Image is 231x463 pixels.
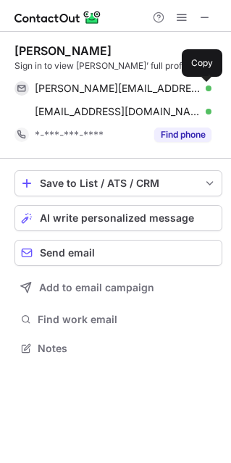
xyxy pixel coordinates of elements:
[14,240,222,266] button: Send email
[35,82,201,95] span: [PERSON_NAME][EMAIL_ADDRESS][DOMAIN_NAME]
[14,338,222,359] button: Notes
[39,282,154,293] span: Add to email campaign
[38,313,217,326] span: Find work email
[14,59,222,72] div: Sign in to view [PERSON_NAME]’ full profile
[40,178,197,189] div: Save to List / ATS / CRM
[35,105,201,118] span: [EMAIL_ADDRESS][DOMAIN_NAME]
[14,9,101,26] img: ContactOut v5.3.10
[14,205,222,231] button: AI write personalized message
[14,170,222,196] button: save-profile-one-click
[14,43,112,58] div: [PERSON_NAME]
[14,309,222,330] button: Find work email
[38,342,217,355] span: Notes
[40,247,95,259] span: Send email
[40,212,194,224] span: AI write personalized message
[14,275,222,301] button: Add to email campaign
[154,128,211,142] button: Reveal Button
